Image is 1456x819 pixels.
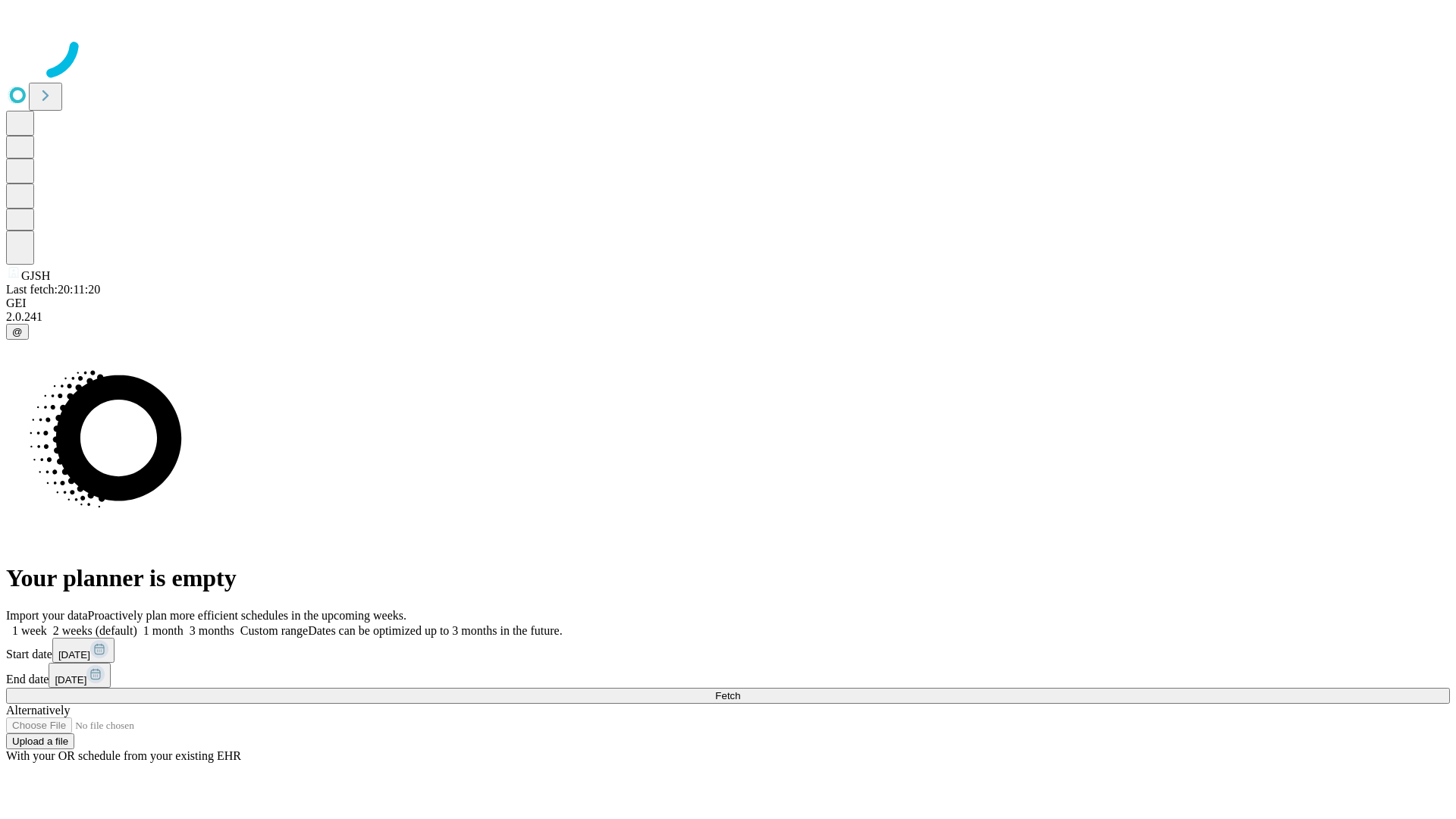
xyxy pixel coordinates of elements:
[6,310,1450,324] div: 2.0.241
[12,326,23,337] span: @
[308,624,562,637] span: Dates can be optimized up to 3 months in the future.
[58,649,90,661] span: [DATE]
[6,704,70,717] span: Alternatively
[49,663,111,688] button: [DATE]
[6,688,1450,704] button: Fetch
[6,297,1450,310] div: GEI
[6,283,100,296] span: Last fetch: 20:11:20
[52,638,115,663] button: [DATE]
[6,564,1450,592] h1: Your planner is empty
[88,609,406,622] span: Proactively plan more efficient schedules in the upcoming weeks.
[6,663,1450,688] div: End date
[6,324,29,340] button: @
[12,624,47,637] span: 1 week
[6,733,74,749] button: Upload a file
[6,609,88,622] span: Import your data
[21,269,50,282] span: GJSH
[6,638,1450,663] div: Start date
[715,690,740,701] span: Fetch
[55,674,86,686] span: [DATE]
[6,749,241,762] span: With your OR schedule from your existing EHR
[190,624,234,637] span: 3 months
[143,624,184,637] span: 1 month
[240,624,308,637] span: Custom range
[53,624,137,637] span: 2 weeks (default)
